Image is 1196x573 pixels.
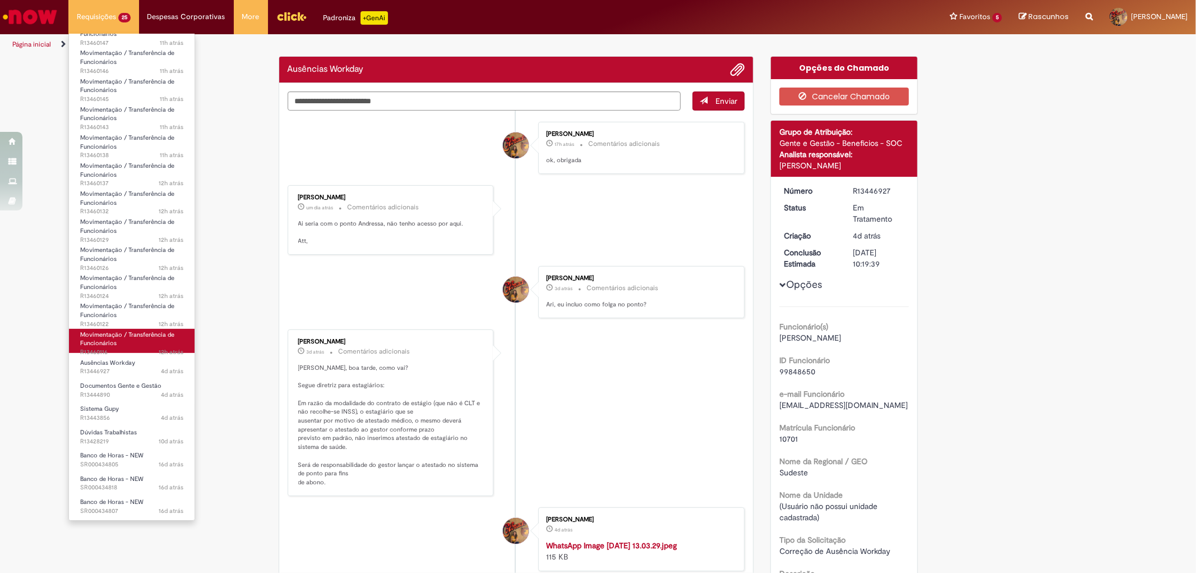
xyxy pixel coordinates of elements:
[118,13,131,22] span: 25
[587,283,658,293] small: Comentários adicionais
[80,348,183,357] span: R13460116
[298,338,485,345] div: [PERSON_NAME]
[779,423,855,433] b: Matrícula Funcionário
[161,391,183,399] time: 25/08/2025 15:14:08
[348,203,419,212] small: Comentários adicionais
[692,91,745,111] button: Enviar
[80,483,183,492] span: SR000434818
[80,123,183,132] span: R13460143
[159,320,183,328] span: 12h atrás
[159,460,183,469] span: 16d atrás
[503,132,529,158] div: Andressa Mayara Picolo Cardoso
[80,95,183,104] span: R13460145
[69,403,195,424] a: Aberto R13443856 : Sistema Gupy
[69,329,195,353] a: Aberto R13460116 : Movimentação / Transferência de Funcionários
[779,333,841,343] span: [PERSON_NAME]
[80,475,144,483] span: Banco de Horas - NEW
[159,483,183,492] time: 13/08/2025 18:29:25
[69,104,195,128] a: Aberto R13460143 : Movimentação / Transferência de Funcionários
[779,490,843,500] b: Nome da Unidade
[69,427,195,447] a: Aberto R13428219 : Dúvidas Trabalhistas
[324,11,388,25] div: Padroniza
[80,162,174,179] span: Movimentação / Transferência de Funcionários
[69,188,195,212] a: Aberto R13460132 : Movimentação / Transferência de Funcionários
[160,67,183,75] time: 28/08/2025 22:23:00
[161,367,183,375] span: 4d atrás
[298,194,485,201] div: [PERSON_NAME]
[160,39,183,47] span: 11h atrás
[775,202,844,213] dt: Status
[775,185,844,196] dt: Número
[80,451,144,460] span: Banco de Horas - NEW
[69,132,195,156] a: Aberto R13460138 : Movimentação / Transferência de Funcionários
[80,134,174,151] span: Movimentação / Transferência de Funcionários
[503,518,529,544] div: Andressa Mayara Picolo Cardoso
[546,156,733,165] p: ok, obrigada
[853,231,880,241] span: 4d atrás
[779,137,909,149] div: Gente e Gestão - Benefícios - SOC
[160,95,183,103] span: 11h atrás
[853,185,905,196] div: R13446927
[307,349,325,355] span: 3d atrás
[779,501,880,522] span: (Usuário não possui unidade cadastrada)
[853,230,905,241] div: 26/08/2025 09:17:40
[361,11,388,25] p: +GenAi
[160,151,183,159] time: 28/08/2025 22:17:39
[68,34,195,521] ul: Requisições
[159,179,183,187] time: 28/08/2025 22:15:47
[80,391,183,400] span: R13444890
[779,535,846,545] b: Tipo da Solicitação
[1019,12,1069,22] a: Rascunhos
[546,275,733,282] div: [PERSON_NAME]
[779,88,909,106] button: Cancelar Chamado
[276,8,307,25] img: click_logo_yellow_360x200.png
[288,65,364,75] h2: Ausências Workday Histórico de tíquete
[715,96,737,106] span: Enviar
[80,405,119,413] span: Sistema Gupy
[80,437,183,446] span: R13428219
[159,348,183,356] time: 28/08/2025 21:56:02
[80,236,183,245] span: R13460129
[159,207,183,216] time: 28/08/2025 22:13:12
[555,285,572,292] span: 3d atrás
[80,77,174,95] span: Movimentação / Transferência de Funcionários
[779,467,808,478] span: Sudeste
[779,546,890,556] span: Correção de Ausência Workday
[853,247,905,269] div: [DATE] 10:19:39
[80,39,183,48] span: R13460147
[80,67,183,76] span: R13460146
[555,141,574,148] span: 17h atrás
[147,11,225,22] span: Despesas Corporativas
[8,34,789,55] ul: Trilhas de página
[69,380,195,401] a: Aberto R13444890 : Documentos Gente e Gestão
[12,40,51,49] a: Página inicial
[779,160,909,171] div: [PERSON_NAME]
[160,123,183,131] span: 11h atrás
[159,507,183,515] time: 13/08/2025 18:27:46
[775,230,844,241] dt: Criação
[853,231,880,241] time: 26/08/2025 09:17:40
[80,274,174,291] span: Movimentação / Transferência de Funcionários
[959,11,990,22] span: Favoritos
[160,151,183,159] span: 11h atrás
[69,496,195,517] a: Aberto SR000434807 : Banco de Horas - NEW
[69,47,195,71] a: Aberto R13460146 : Movimentação / Transferência de Funcionários
[80,382,161,390] span: Documentos Gente e Gestão
[779,126,909,137] div: Grupo de Atribuição:
[546,516,733,523] div: [PERSON_NAME]
[80,151,183,160] span: R13460138
[161,414,183,422] time: 25/08/2025 11:43:16
[80,49,174,66] span: Movimentação / Transferência de Funcionários
[69,300,195,324] a: Aberto R13460122 : Movimentação / Transferência de Funcionários
[307,204,334,211] time: 28/08/2025 07:52:48
[159,292,183,300] time: 28/08/2025 22:04:30
[159,264,183,272] span: 12h atrás
[69,160,195,184] a: Aberto R13460137 : Movimentação / Transferência de Funcionários
[1,6,59,28] img: ServiceNow
[80,460,183,469] span: SR000434805
[69,216,195,240] a: Aberto R13460129 : Movimentação / Transferência de Funcionários
[159,437,183,446] span: 10d atrás
[80,498,144,506] span: Banco de Horas - NEW
[1028,11,1069,22] span: Rascunhos
[307,349,325,355] time: 26/08/2025 16:47:33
